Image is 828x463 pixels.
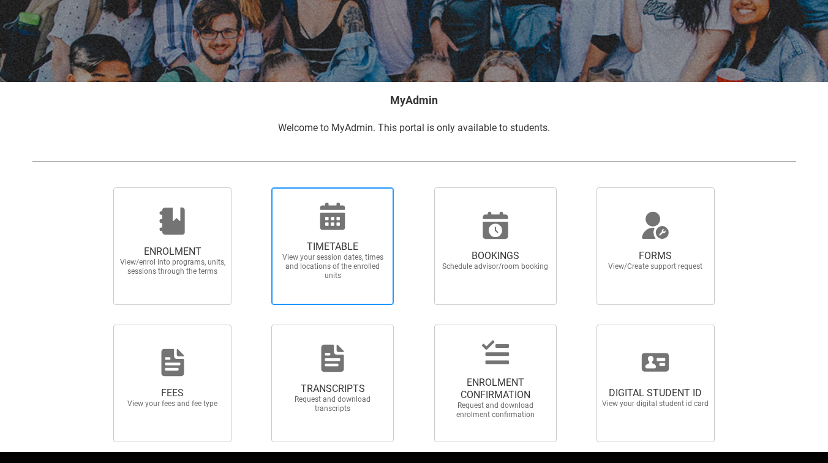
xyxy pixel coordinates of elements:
[279,241,386,253] span: TIMETABLE
[601,387,709,399] span: DIGITAL STUDENT ID
[442,262,549,271] span: Schedule advisor/room booking
[119,387,227,399] span: FEES
[119,399,227,408] span: View your fees and fee type
[278,122,550,134] span: Welcome to MyAdmin. This portal is only available to students.
[119,258,227,276] span: View/enrol into programs, units, sessions through the terms
[601,399,709,408] span: View your digital student id card
[442,401,549,420] span: Request and download enrolment confirmation
[279,383,386,395] span: TRANSCRIPTS
[32,92,796,108] h2: MyAdmin
[279,253,386,280] span: View your session dates, times and locations of the enrolled units
[442,250,549,262] span: BOOKINGS
[279,395,386,413] span: Request and download transcripts
[442,377,549,401] span: ENROLMENT CONFIRMATION
[601,262,709,271] span: View/Create support request
[119,246,227,258] span: ENROLMENT
[601,250,709,262] span: FORMS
